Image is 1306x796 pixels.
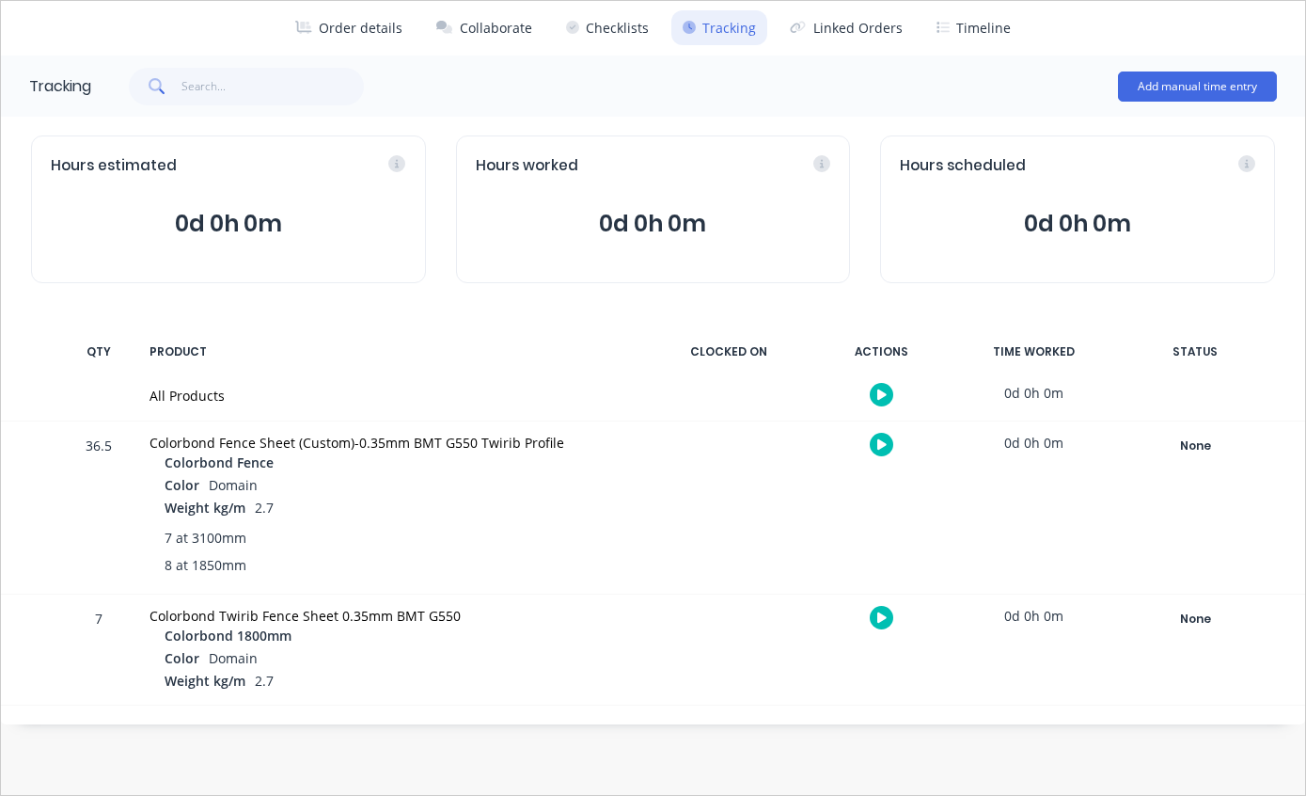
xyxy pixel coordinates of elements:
[476,207,831,241] span: 0d 0h 0m
[963,422,1104,464] div: 0d 0h 0m
[1127,434,1263,458] div: None
[255,499,274,517] span: 2.7
[51,155,177,177] span: Hours estimated
[963,332,1104,372] div: TIME WORKED
[658,332,799,372] div: CLOCKED ON
[71,424,127,594] div: 36.5
[149,386,636,406] div: All Products
[165,498,245,517] span: Weight kg/m
[963,595,1104,637] div: 0d 0h 0m
[209,476,258,494] span: Domain
[255,672,274,690] span: 2.7
[284,10,414,45] button: Order details
[165,453,274,472] span: Colorbond Fence
[1126,433,1264,459] button: None
[51,207,406,241] span: 0d 0h 0m
[71,332,127,372] div: QTY
[671,10,767,45] button: Tracking
[165,648,199,668] span: Color
[165,475,199,495] span: Color
[1115,332,1275,372] div: STATUS
[149,433,636,453] div: Colorbond Fence Sheet (Custom)-0.35mm BMT G550 Twirib Profile
[779,10,914,45] button: Linked Orders
[209,649,258,667] span: Domain
[555,10,660,45] button: Checklists
[181,68,365,105] input: Search...
[165,528,246,548] span: 7 at 3100mm
[138,332,647,372] div: PRODUCT
[71,597,127,705] div: 7
[1126,606,1264,632] button: None
[425,10,543,45] button: Collaborate
[165,555,246,575] span: 8 at 1850mm
[963,372,1104,414] div: 0d 0h 0m
[165,671,245,691] span: Weight kg/m
[900,155,1026,177] span: Hours scheduled
[1118,72,1277,102] button: Add manual time entry
[810,332,952,372] div: ACTIONS
[29,75,91,98] div: Tracking
[900,207,1255,241] span: 0d 0h 0m
[925,10,1022,45] button: Timeline
[149,606,636,626] div: Colorbond Twirib Fence Sheet 0.35mm BMT G550
[1127,607,1263,631] div: None
[476,155,578,177] span: Hours worked
[165,626,291,645] span: Colorbond 1800mm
